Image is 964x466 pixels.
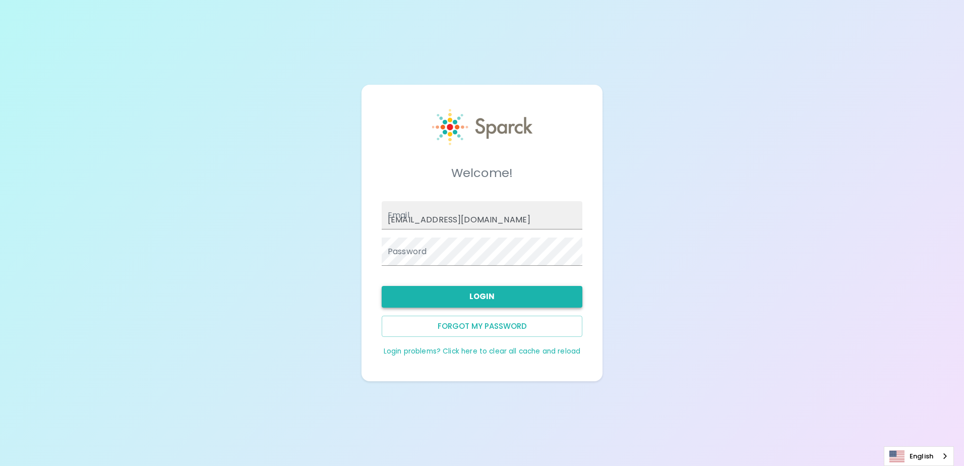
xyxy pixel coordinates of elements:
button: Forgot my password [382,316,582,337]
a: Login problems? Click here to clear all cache and reload [384,346,580,356]
a: English [884,447,953,465]
img: Sparck logo [432,109,532,145]
aside: Language selected: English [884,446,954,466]
div: Language [884,446,954,466]
button: Login [382,286,582,307]
h5: Welcome! [382,165,582,181]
